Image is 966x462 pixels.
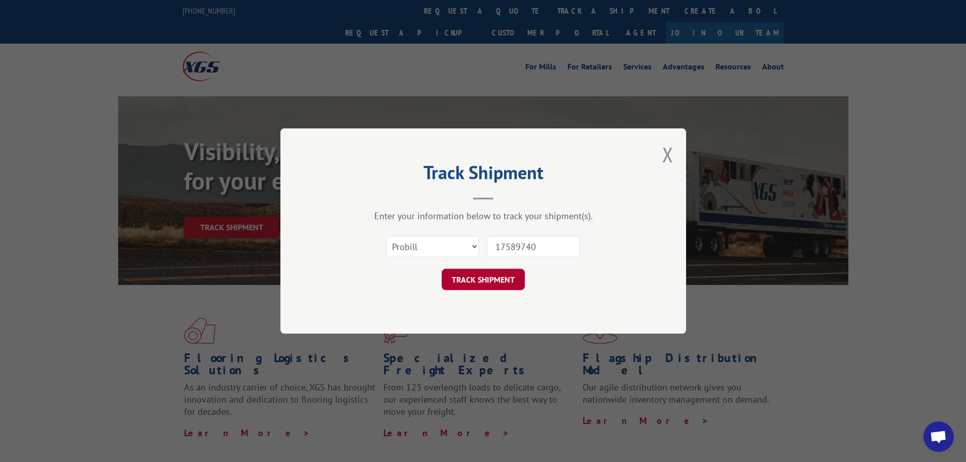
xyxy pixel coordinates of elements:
button: TRACK SHIPMENT [442,269,525,290]
a: Open chat [923,421,954,452]
div: Enter your information below to track your shipment(s). [331,210,635,222]
button: Close modal [662,141,673,168]
h2: Track Shipment [331,165,635,185]
input: Number(s) [487,236,580,257]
